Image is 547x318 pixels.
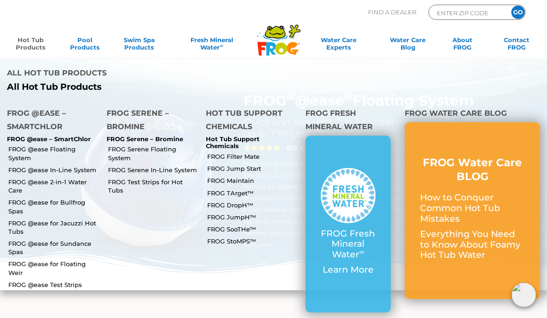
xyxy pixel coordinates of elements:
a: All Hot Tub Products [7,82,267,93]
a: FROG @ease for Sundance Spas [8,239,100,256]
a: FROG StoMPS™ [207,237,299,245]
a: FROG Serene In-Line System [108,166,199,174]
a: FROG JumpH™ [207,213,299,221]
p: Find A Dealer [368,5,416,20]
a: FROG @ease for Bullfrog Spas [8,198,100,215]
sup: ∞ [220,43,223,48]
a: FROG @ease Test Strips [8,281,100,289]
a: FROG @ease Floating System [8,145,100,162]
a: FROG @ease for Floating Weir [8,260,100,276]
a: FROG Maintain [207,176,299,185]
a: FROG Filter Mate [207,152,299,161]
a: PoolProducts [64,36,106,55]
a: Hot TubProducts [9,36,51,55]
a: FROG @ease for Jacuzzi Hot Tubs [8,219,100,236]
input: GO [511,6,525,19]
a: FROG Fresh Mineral Water∞ Learn More [321,168,376,280]
a: FROG @ease 2-in-1 Water Care [8,178,100,194]
input: Zip Code Form [436,7,498,18]
a: FROG DropH™ [207,201,299,209]
h4: All Hot Tub Products [7,66,267,82]
sup: ∞ [359,248,364,256]
p: Learn More [321,265,376,275]
p: FROG @ease – SmartChlor [7,136,93,143]
a: Hot Tub Support Chemicals [206,135,260,150]
img: openIcon [512,283,536,307]
a: FROG Jump Start [207,164,299,173]
a: Water CareBlog [387,36,429,55]
p: FROG Serene – Bromine [107,136,192,143]
h4: FROG Serene – Bromine [107,106,192,136]
p: FROG Fresh Mineral Water [321,229,376,260]
a: FROG Water Care BLOG How to Conquer Common Hot Tub Mistakes Everything You Need to Know About Foa... [420,156,525,266]
a: Water CareExperts [303,36,375,55]
a: ContactFROG [496,36,538,55]
a: FROG Test Strips for Hot Tubs [108,178,199,194]
h4: FROG Water Care Blog [405,106,540,122]
h4: FROG Fresh Mineral Water [305,106,391,136]
a: FROG TArget™ [207,189,299,197]
a: Swim SpaProducts [118,36,160,55]
a: FROG Serene Floating System [108,145,199,162]
p: How to Conquer Common Hot Tub Mistakes [420,193,525,224]
h4: Hot Tub Support Chemicals [206,106,292,136]
p: Everything You Need to Know About Foamy Hot Tub Water [420,229,525,261]
h4: FROG @ease – SmartChlor [7,106,93,136]
a: FROG @ease In-Line System [8,166,100,174]
a: AboutFROG [441,36,483,55]
a: FROG SooTHe™ [207,225,299,233]
a: Fresh MineralWater∞ [172,36,251,55]
h3: FROG Water Care BLOG [420,156,525,184]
